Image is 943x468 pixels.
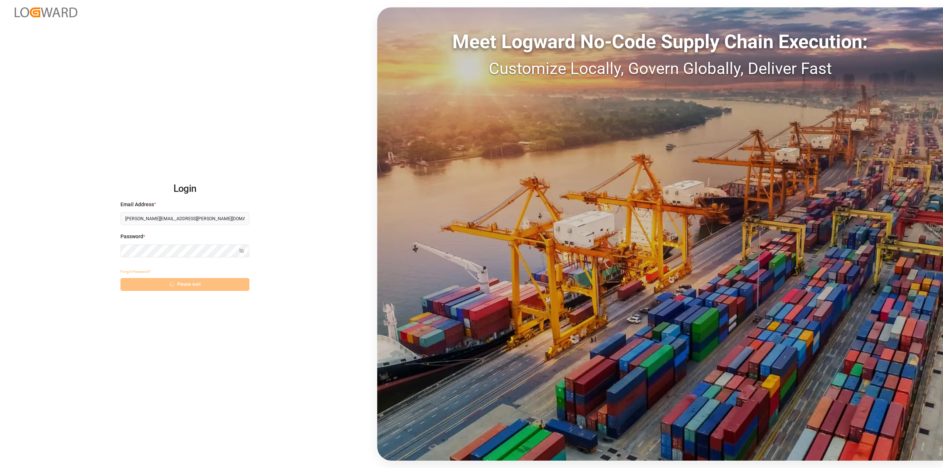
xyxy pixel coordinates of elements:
img: Logward_new_orange.png [15,7,77,17]
h2: Login [120,177,249,201]
div: Meet Logward No-Code Supply Chain Execution: [377,28,943,56]
span: Email Address [120,201,154,208]
span: Password [120,233,143,240]
div: Customize Locally, Govern Globally, Deliver Fast [377,56,943,81]
input: Enter your email [120,212,249,225]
